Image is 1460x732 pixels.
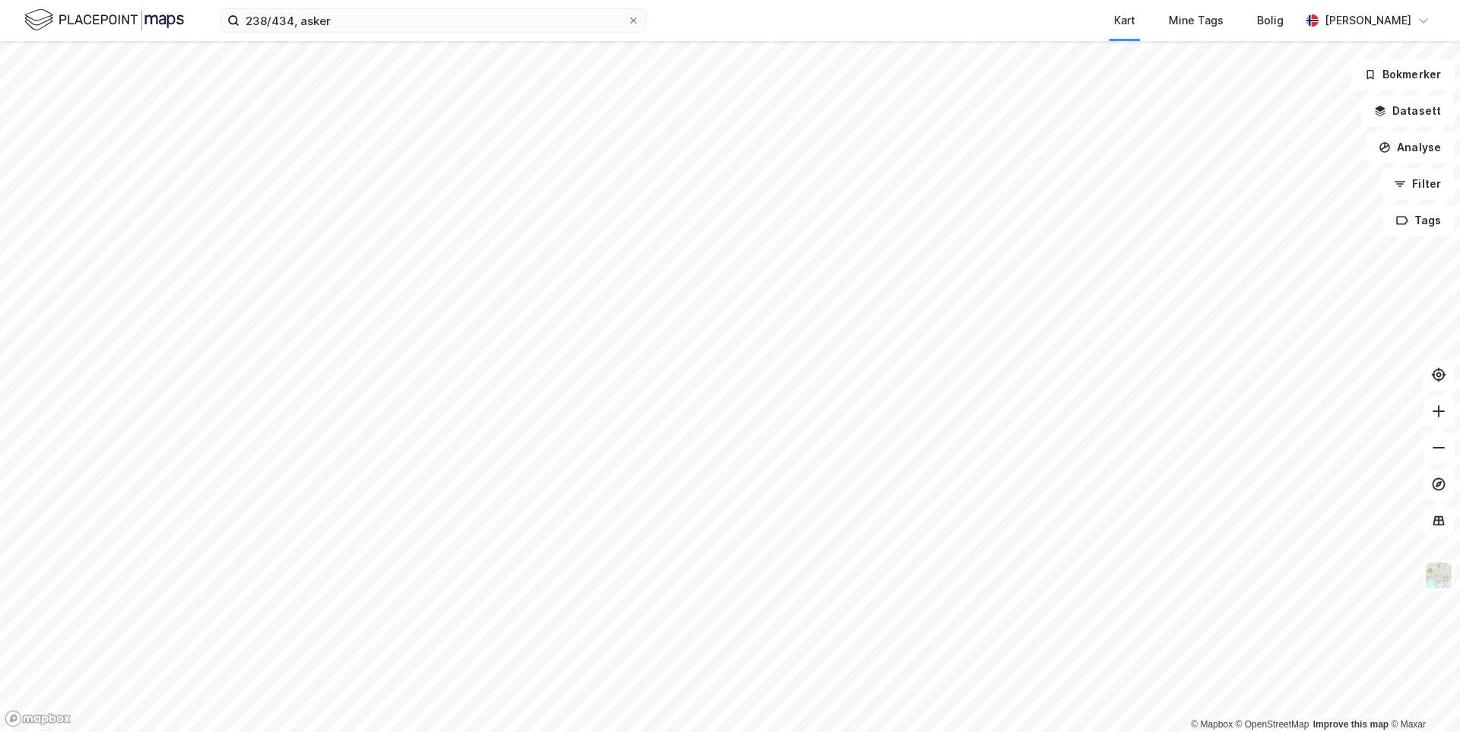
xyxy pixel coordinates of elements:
[24,7,184,33] img: logo.f888ab2527a4732fd821a326f86c7f29.svg
[1361,96,1454,126] button: Datasett
[1424,561,1453,590] img: Z
[1325,11,1411,30] div: [PERSON_NAME]
[1169,11,1224,30] div: Mine Tags
[1384,659,1460,732] iframe: Chat Widget
[1366,132,1454,163] button: Analyse
[1236,719,1309,730] a: OpenStreetMap
[1313,719,1389,730] a: Improve this map
[1257,11,1284,30] div: Bolig
[1384,659,1460,732] div: Kontrollprogram for chat
[240,9,627,32] input: Søk på adresse, matrikkel, gårdeiere, leietakere eller personer
[1381,169,1454,199] button: Filter
[1383,205,1454,236] button: Tags
[1351,59,1454,90] button: Bokmerker
[5,710,71,727] a: Mapbox homepage
[1191,719,1233,730] a: Mapbox
[1114,11,1135,30] div: Kart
